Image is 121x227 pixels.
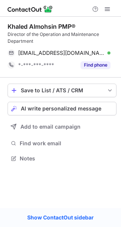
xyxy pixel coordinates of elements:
a: Show ContactOut sidebar [20,212,101,223]
div: Khaled Almohsin PMP® [8,23,76,30]
button: Find work email [8,138,116,149]
button: save-profile-one-click [8,84,116,97]
div: Director of the Operation and Maintenance Department [8,31,116,45]
img: ContactOut v5.3.10 [8,5,53,14]
span: Notes [20,155,113,162]
div: Save to List / ATS / CRM [21,87,103,93]
span: AI write personalized message [21,106,101,112]
span: [EMAIL_ADDRESS][DOMAIN_NAME] [18,50,105,56]
span: Find work email [20,140,113,147]
span: Add to email campaign [20,124,81,130]
button: AI write personalized message [8,102,116,115]
button: Add to email campaign [8,120,116,134]
button: Notes [8,153,116,164]
button: Reveal Button [81,61,110,69]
